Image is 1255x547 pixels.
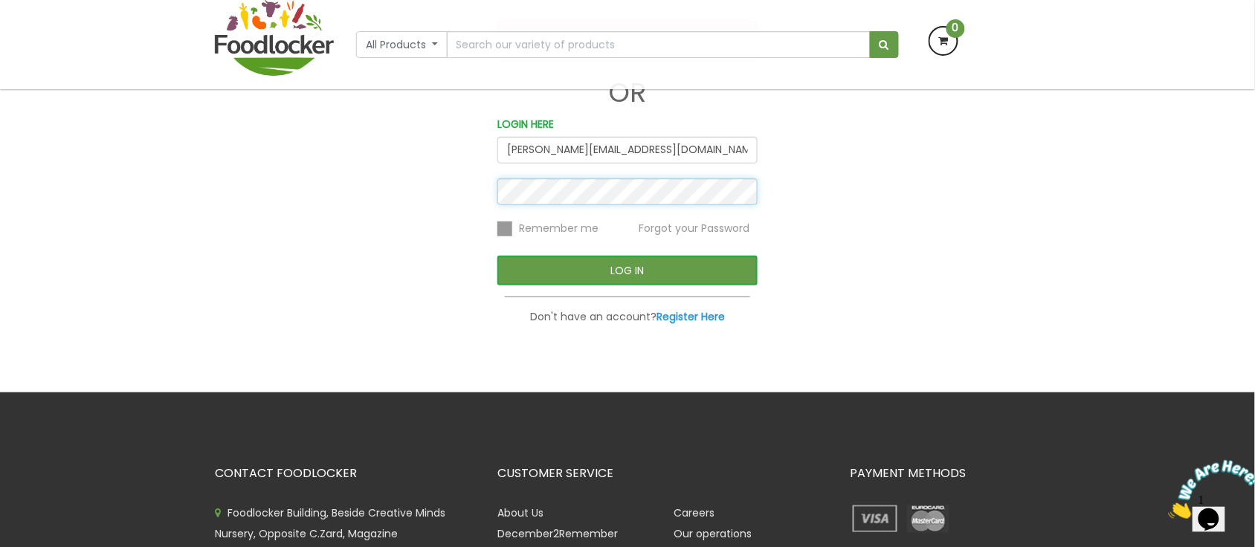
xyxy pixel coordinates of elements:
a: December2Remember [497,526,618,541]
img: payment [851,502,900,535]
iframe: chat widget [1163,454,1255,525]
label: LOGIN HERE [497,116,554,133]
span: Remember me [519,221,599,236]
h3: CUSTOMER SERVICE [497,467,828,480]
a: Forgot your Password [639,221,749,236]
h3: CONTACT FOODLOCKER [215,467,475,480]
h3: PAYMENT METHODS [851,467,1040,480]
p: Don't have an account? [497,308,758,326]
input: Search our variety of products [447,31,871,58]
a: Careers [674,505,715,520]
button: All Products [356,31,448,58]
a: About Us [497,505,543,520]
input: Email [497,137,758,164]
span: 0 [946,19,965,38]
img: Chat attention grabber [6,6,98,65]
a: Register Here [656,309,725,324]
button: LOG IN [497,256,758,285]
img: payment [903,502,953,535]
h1: OR [497,78,758,108]
span: 1 [6,6,12,19]
a: Our operations [674,526,752,541]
